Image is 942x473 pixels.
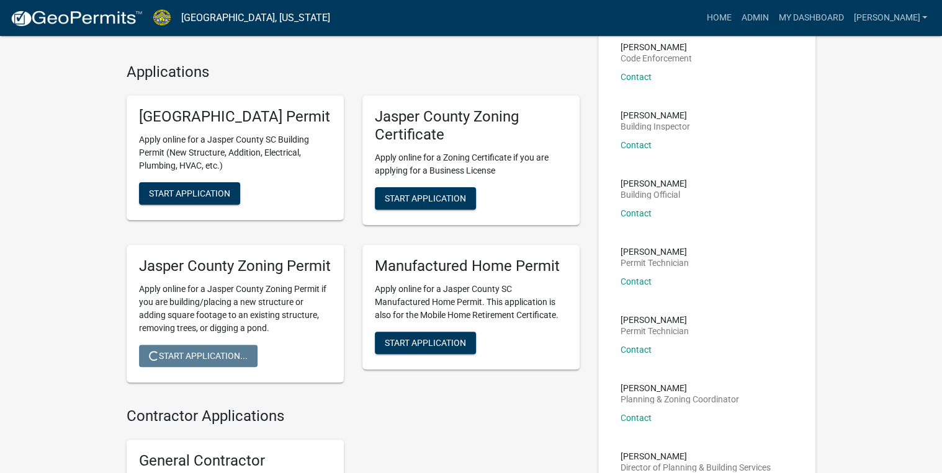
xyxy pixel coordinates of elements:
[139,345,258,367] button: Start Application...
[621,208,652,218] a: Contact
[149,188,230,198] span: Start Application
[736,6,773,30] a: Admin
[127,63,580,392] wm-workflow-list-section: Applications
[139,133,331,172] p: Apply online for a Jasper County SC Building Permit (New Structure, Addition, Electrical, Plumbin...
[181,7,330,29] a: [GEOGRAPHIC_DATA], [US_STATE]
[375,108,567,144] h5: Jasper County Zoning Certificate
[701,6,736,30] a: Home
[375,283,567,322] p: Apply online for a Jasper County SC Manufactured Home Permit. This application is also for the Mo...
[375,332,476,354] button: Start Application
[375,151,567,177] p: Apply online for a Zoning Certificate if you are applying for a Business License
[621,384,739,392] p: [PERSON_NAME]
[621,413,652,423] a: Contact
[153,9,171,26] img: Jasper County, South Carolina
[127,63,580,81] h4: Applications
[621,179,687,188] p: [PERSON_NAME]
[385,337,466,347] span: Start Application
[621,276,652,286] a: Contact
[127,407,580,425] h4: Contractor Applications
[139,283,331,335] p: Apply online for a Jasper County Zoning Permit if you are building/placing a new structure or add...
[139,452,331,470] h5: General Contractor
[621,72,652,82] a: Contact
[375,187,476,210] button: Start Application
[139,108,331,126] h5: [GEOGRAPHIC_DATA] Permit
[375,257,567,275] h5: Manufactured Home Permit
[139,182,240,205] button: Start Application
[621,111,690,120] p: [PERSON_NAME]
[773,6,848,30] a: My Dashboard
[621,54,692,63] p: Code Enforcement
[848,6,932,30] a: [PERSON_NAME]
[621,122,690,131] p: Building Inspector
[385,193,466,203] span: Start Application
[621,316,689,324] p: [PERSON_NAME]
[149,350,248,360] span: Start Application...
[621,190,687,199] p: Building Official
[139,257,331,275] h5: Jasper County Zoning Permit
[621,43,692,51] p: [PERSON_NAME]
[621,247,689,256] p: [PERSON_NAME]
[621,345,652,355] a: Contact
[621,140,652,150] a: Contact
[621,395,739,404] p: Planning & Zoning Coordinator
[621,259,689,267] p: Permit Technician
[621,452,771,461] p: [PERSON_NAME]
[621,463,771,472] p: Director of Planning & Building Services
[621,327,689,335] p: Permit Technician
